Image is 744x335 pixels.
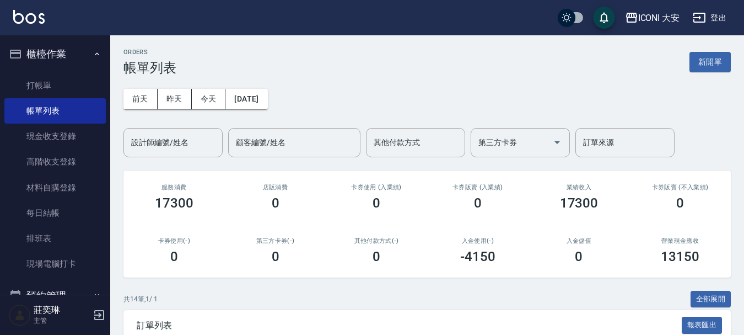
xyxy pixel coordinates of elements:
h3: 13150 [661,249,699,264]
h5: 莊奕琳 [34,305,90,316]
p: 共 14 筆, 1 / 1 [123,294,158,304]
button: 全部展開 [691,291,731,308]
button: [DATE] [225,89,267,109]
h2: 入金使用(-) [440,237,515,244]
h2: 卡券販賣 (不入業績) [643,184,718,191]
h2: 卡券販賣 (入業績) [440,184,515,191]
button: 登出 [688,8,731,28]
h3: 帳單列表 [123,60,176,76]
h2: 店販消費 [238,184,313,191]
h2: 入金儲值 [542,237,617,244]
h3: 服務消費 [137,184,212,191]
h2: ORDERS [123,49,176,56]
img: Logo [13,10,45,24]
h3: 0 [373,195,380,211]
h3: 0 [474,195,482,211]
button: 新開單 [689,52,731,72]
a: 帳單列表 [4,98,106,124]
button: 今天 [192,89,226,109]
h3: 0 [170,249,178,264]
a: 現金收支登錄 [4,124,106,149]
button: Open [548,134,566,151]
p: 主管 [34,316,90,326]
h2: 第三方卡券(-) [238,237,313,244]
h2: 業績收入 [542,184,617,191]
button: 報表匯出 [682,317,723,334]
h3: 17300 [560,195,599,211]
button: ICONI 大安 [621,7,684,29]
h3: 17300 [155,195,193,211]
h3: 0 [272,249,279,264]
img: Person [9,304,31,326]
a: 打帳單 [4,73,106,98]
div: ICONI 大安 [638,11,680,25]
a: 材料自購登錄 [4,175,106,200]
a: 排班表 [4,226,106,251]
button: 昨天 [158,89,192,109]
h2: 其他付款方式(-) [339,237,414,244]
button: 櫃檯作業 [4,40,106,68]
h3: 0 [373,249,380,264]
h3: -4150 [460,249,495,264]
h3: 0 [676,195,684,211]
a: 高階收支登錄 [4,149,106,174]
button: save [593,7,615,29]
h3: 0 [575,249,583,264]
h2: 卡券使用 (入業績) [339,184,414,191]
button: 前天 [123,89,158,109]
a: 新開單 [689,56,731,67]
h2: 卡券使用(-) [137,237,212,244]
a: 每日結帳 [4,200,106,226]
a: 現場電腦打卡 [4,251,106,276]
span: 訂單列表 [137,320,682,331]
h2: 營業現金應收 [643,237,718,244]
h3: 0 [272,195,279,211]
a: 報表匯出 [682,320,723,330]
button: 預約管理 [4,281,106,310]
